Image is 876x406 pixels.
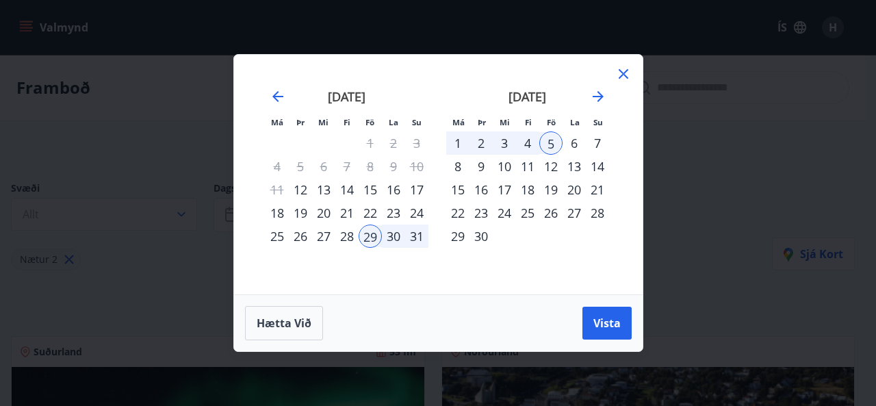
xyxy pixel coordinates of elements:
small: Su [593,117,603,127]
div: 25 [516,201,539,225]
div: 28 [586,201,609,225]
td: Choose fimmtudagur, 18. september 2025 as your check-in date. It’s available. [516,178,539,201]
div: 21 [586,178,609,201]
span: Vista [593,316,621,331]
div: 29 [446,225,469,248]
td: Choose þriðjudagur, 9. september 2025 as your check-in date. It’s available. [469,155,493,178]
div: 20 [563,178,586,201]
td: Not available. mánudagur, 4. ágúst 2025 [266,155,289,178]
td: Choose miðvikudagur, 20. ágúst 2025 as your check-in date. It’s available. [312,201,335,225]
div: 13 [563,155,586,178]
div: 10 [493,155,516,178]
div: 4 [516,131,539,155]
td: Choose mánudagur, 8. september 2025 as your check-in date. It’s available. [446,155,469,178]
div: 23 [469,201,493,225]
td: Choose fimmtudagur, 28. ágúst 2025 as your check-in date. It’s available. [335,225,359,248]
small: Þr [478,117,486,127]
div: 18 [516,178,539,201]
div: 12 [539,155,563,178]
td: Choose miðvikudagur, 10. september 2025 as your check-in date. It’s available. [493,155,516,178]
td: Not available. laugardagur, 2. ágúst 2025 [382,131,405,155]
td: Choose fimmtudagur, 11. september 2025 as your check-in date. It’s available. [516,155,539,178]
td: Not available. sunnudagur, 3. ágúst 2025 [405,131,428,155]
small: Fi [525,117,532,127]
div: 31 [405,225,428,248]
td: Not available. fimmtudagur, 7. ágúst 2025 [335,155,359,178]
small: Mi [318,117,328,127]
td: Choose fimmtudagur, 21. ágúst 2025 as your check-in date. It’s available. [335,201,359,225]
div: 26 [539,201,563,225]
div: 30 [382,225,405,248]
td: Selected. sunnudagur, 31. ágúst 2025 [405,225,428,248]
small: Þr [296,117,305,127]
div: 18 [266,201,289,225]
div: 27 [563,201,586,225]
td: Not available. sunnudagur, 10. ágúst 2025 [405,155,428,178]
td: Choose miðvikudagur, 13. ágúst 2025 as your check-in date. It’s available. [312,178,335,201]
td: Not available. föstudagur, 8. ágúst 2025 [359,155,382,178]
div: 29 [359,225,382,248]
div: 9 [469,155,493,178]
div: 22 [359,201,382,225]
div: 23 [382,201,405,225]
small: Fi [344,117,350,127]
div: 14 [335,178,359,201]
div: 6 [563,131,586,155]
div: 21 [335,201,359,225]
div: 26 [289,225,312,248]
td: Choose sunnudagur, 28. september 2025 as your check-in date. It’s available. [586,201,609,225]
td: Choose þriðjudagur, 16. september 2025 as your check-in date. It’s available. [469,178,493,201]
td: Not available. mánudagur, 11. ágúst 2025 [266,178,289,201]
div: 15 [446,178,469,201]
small: La [570,117,580,127]
div: 5 [539,131,563,155]
small: Fö [547,117,556,127]
td: Choose laugardagur, 13. september 2025 as your check-in date. It’s available. [563,155,586,178]
div: 24 [493,201,516,225]
span: Hætta við [257,316,311,331]
div: 19 [289,201,312,225]
td: Choose sunnudagur, 21. september 2025 as your check-in date. It’s available. [586,178,609,201]
div: 13 [312,178,335,201]
div: 16 [382,178,405,201]
td: Choose þriðjudagur, 19. ágúst 2025 as your check-in date. It’s available. [289,201,312,225]
small: Fö [365,117,374,127]
div: Move forward to switch to the next month. [590,88,606,105]
div: Calendar [250,71,626,278]
td: Choose miðvikudagur, 27. ágúst 2025 as your check-in date. It’s available. [312,225,335,248]
td: Selected. laugardagur, 30. ágúst 2025 [382,225,405,248]
td: Choose föstudagur, 22. ágúst 2025 as your check-in date. It’s available. [359,201,382,225]
td: Not available. miðvikudagur, 6. ágúst 2025 [312,155,335,178]
div: 8 [446,155,469,178]
td: Choose föstudagur, 26. september 2025 as your check-in date. It’s available. [539,201,563,225]
div: 28 [335,225,359,248]
td: Selected. mánudagur, 1. september 2025 [446,131,469,155]
td: Not available. þriðjudagur, 5. ágúst 2025 [289,155,312,178]
td: Selected. þriðjudagur, 2. september 2025 [469,131,493,155]
td: Choose mánudagur, 22. september 2025 as your check-in date. It’s available. [446,201,469,225]
div: Move backward to switch to the previous month. [270,88,286,105]
td: Choose laugardagur, 6. september 2025 as your check-in date. It’s available. [563,131,586,155]
td: Choose sunnudagur, 7. september 2025 as your check-in date. It’s available. [586,131,609,155]
td: Choose sunnudagur, 14. september 2025 as your check-in date. It’s available. [586,155,609,178]
td: Choose þriðjudagur, 30. september 2025 as your check-in date. It’s available. [469,225,493,248]
div: 20 [312,201,335,225]
td: Choose mánudagur, 18. ágúst 2025 as your check-in date. It’s available. [266,201,289,225]
div: 2 [469,131,493,155]
div: 1 [446,131,469,155]
td: Choose föstudagur, 19. september 2025 as your check-in date. It’s available. [539,178,563,201]
td: Choose föstudagur, 12. september 2025 as your check-in date. It’s available. [539,155,563,178]
td: Selected as end date. föstudagur, 5. september 2025 [539,131,563,155]
strong: [DATE] [508,88,546,105]
div: 3 [493,131,516,155]
td: Not available. laugardagur, 9. ágúst 2025 [382,155,405,178]
div: 7 [586,131,609,155]
td: Choose mánudagur, 29. september 2025 as your check-in date. It’s available. [446,225,469,248]
div: 11 [516,155,539,178]
td: Selected as start date. föstudagur, 29. ágúst 2025 [359,225,382,248]
div: 30 [469,225,493,248]
div: 15 [359,178,382,201]
div: 27 [312,225,335,248]
td: Not available. föstudagur, 1. ágúst 2025 [359,131,382,155]
td: Choose laugardagur, 27. september 2025 as your check-in date. It’s available. [563,201,586,225]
